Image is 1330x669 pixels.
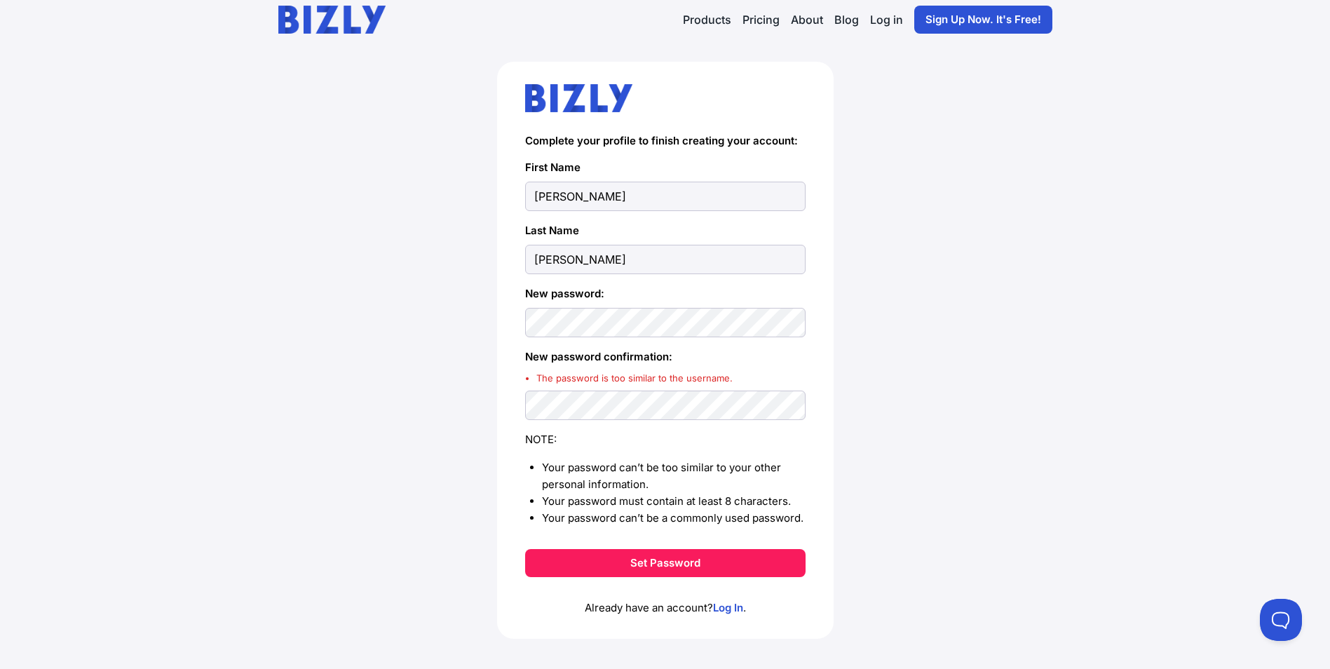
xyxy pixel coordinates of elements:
[542,493,806,510] li: Your password must contain at least 8 characters.
[713,601,743,614] a: Log In
[525,84,633,112] img: bizly_logo.svg
[1260,599,1302,641] iframe: Toggle Customer Support
[683,11,731,28] button: Products
[525,349,806,365] label: New password confirmation:
[525,222,806,239] label: Last Name
[525,431,806,448] div: NOTE:
[525,159,806,176] label: First Name
[525,135,806,148] h4: Complete your profile to finish creating your account:
[542,459,806,493] li: Your password can’t be too similar to your other personal information.
[870,11,903,28] a: Log in
[525,549,806,577] button: Set Password
[542,510,806,527] li: Your password can’t be a commonly used password.
[791,11,823,28] a: About
[536,371,806,385] li: The password is too similar to the username.
[525,285,806,302] label: New password:
[742,11,780,28] a: Pricing
[525,245,806,274] input: Last Name
[525,577,806,616] p: Already have an account? .
[914,6,1052,34] a: Sign Up Now. It's Free!
[525,182,806,211] input: First Name
[834,11,859,28] a: Blog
